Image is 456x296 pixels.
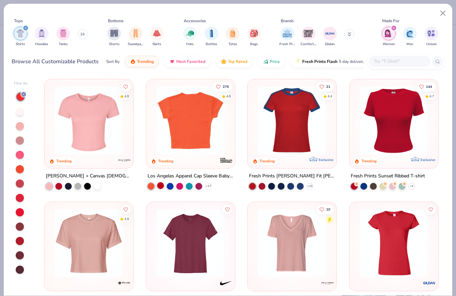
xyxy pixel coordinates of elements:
button: Trending [125,56,159,67]
img: most_fav.gif [169,59,175,64]
div: Made For [382,18,399,24]
button: filter button [403,27,417,47]
button: filter button [425,27,438,47]
span: Skirts [152,42,161,47]
button: filter button [323,27,337,47]
div: filter for Tanks [56,27,70,47]
span: Hats [186,42,194,47]
img: Gildan Image [325,28,335,39]
button: Close [437,7,450,20]
img: a84baa43-eb0a-40b1-b6e6-5de0bf2ecb9a [228,208,303,277]
span: Bottles [206,42,217,47]
span: Totes [229,42,237,47]
img: 68378678-829a-440c-b4a2-2e243679f642 [356,208,431,277]
span: 144 [426,85,432,88]
img: dbdebdbc-b7dd-4625-b2c9-e12b362e8783 [51,208,126,277]
img: Nike logo [219,276,233,290]
button: filter button [301,27,316,47]
button: filter button [247,27,261,47]
span: Unisex [426,42,437,47]
div: filter for Sweatpants [128,27,143,47]
span: Price [270,59,280,64]
div: filter for Men [403,27,417,47]
div: filter for Fresh Prints [279,27,295,47]
span: Shorts [109,42,120,47]
div: Filter By [14,81,28,86]
button: filter button [14,27,27,47]
img: Unisex Image [427,29,435,37]
img: 66077d91-a4fc-4799-9882-57754970ad88 [153,208,228,277]
img: ce2f20db-dd43-4ed4-9f40-ef21241397ce [51,86,126,154]
div: Los Angeles Apparel Cap Sleeve Baby Rib Crop Top [148,172,234,180]
img: Hats Image [186,29,194,37]
button: Like [212,82,232,91]
div: filter for Women [382,27,396,47]
img: 0e9772a8-26cb-47cc-b4bb-9bff5a172b5e [356,86,431,154]
span: Trending [137,59,154,64]
button: filter button [205,27,218,47]
button: Like [121,204,130,214]
img: Comfort Colors Image [303,28,314,39]
button: filter button [183,27,197,47]
img: Next Level Apparel logo [118,276,131,290]
span: 21 [326,85,330,88]
div: filter for Bottles [205,27,218,47]
input: Try "T-Shirt" [373,57,426,65]
div: filter for Unisex [425,27,438,47]
div: filter for Hats [183,27,197,47]
img: Skirts Image [153,29,161,37]
img: Women Image [385,29,392,37]
div: filter for Hoodies [35,27,49,47]
div: Fresh Prints [PERSON_NAME] Fit [PERSON_NAME] Shirt with Stripes [249,172,335,180]
button: Like [416,82,436,91]
div: 4.4 [328,94,332,99]
span: + 4 [410,184,413,188]
span: Fresh Prints [279,42,295,47]
span: Exclusive [319,157,333,162]
button: Like [316,204,334,214]
span: Bags [250,42,258,47]
img: Gildan logo [422,276,436,290]
img: flash.gif [295,59,301,64]
button: filter button [150,27,164,47]
button: filter button [279,27,295,47]
span: Top Rated [228,59,247,64]
span: + 15 [307,184,313,188]
button: filter button [56,27,70,47]
span: Fresh Prints Flash [302,59,337,64]
span: Hoodies [35,42,48,47]
div: [PERSON_NAME] + Canvas [DEMOGRAPHIC_DATA]' Micro Ribbed Baby Tee [46,172,132,180]
span: Men [406,42,413,47]
img: 94f5132d-d340-4aa2-a376-b55462e1b104 [153,86,228,154]
img: Totes Image [229,29,236,37]
span: 276 [223,85,229,88]
button: Like [223,204,232,214]
img: Los Angeles Apparel logo [219,153,233,167]
button: Like [426,204,436,214]
div: filter for Shorts [107,27,121,47]
img: Sweatpants Image [132,29,139,37]
div: filter for Comfort Colors [301,27,316,47]
div: filter for Totes [226,27,239,47]
div: 4.8 [124,216,129,221]
span: Exclusive [420,157,435,162]
img: trending.gif [130,59,136,64]
div: Brands [281,18,294,24]
img: Men Image [406,29,414,37]
span: + 17 [206,184,211,188]
div: Tops [14,18,23,24]
div: Fresh Prints Sunset Ribbed T-shirt [351,172,425,180]
img: TopRated.gif [221,59,226,64]
div: Sort By [106,58,120,65]
img: ce0425d0-bd61-4c2a-a74c-565d64f37da0 [254,86,329,154]
span: 10 [326,207,330,211]
button: Like [121,82,130,91]
button: Like [316,82,334,91]
div: 4.8 [124,94,129,99]
img: Shorts Image [110,29,118,37]
span: Sweatpants [128,42,143,47]
div: Browse All Customizable Products [12,57,99,66]
img: Bags Image [250,29,258,37]
button: Most Favorited [164,56,210,67]
div: filter for Gildan [323,27,337,47]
